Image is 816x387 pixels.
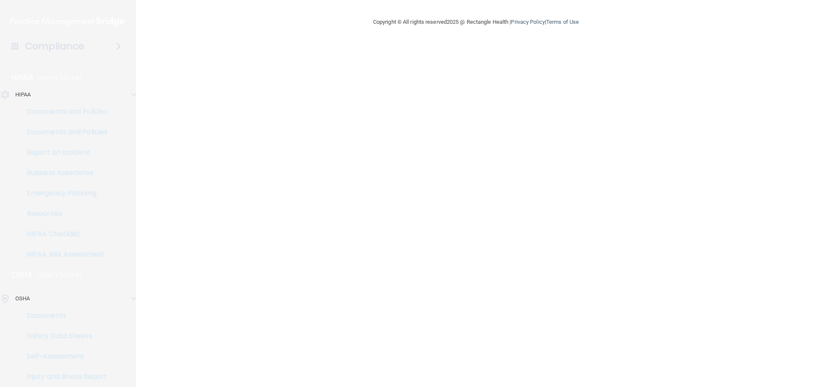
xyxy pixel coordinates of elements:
p: OSHA [11,270,33,280]
p: Report an Incident [6,148,122,157]
h4: Compliance [25,40,84,52]
p: Business Associates [6,169,122,177]
p: Learn More! [37,73,82,83]
p: Resources [6,209,122,218]
p: Injury and Illness Report [6,373,122,381]
p: HIPAA Checklist [6,230,122,238]
a: Terms of Use [546,19,579,25]
p: Learn More! [37,270,82,280]
a: Privacy Policy [511,19,544,25]
p: Documents and Policies [6,128,122,136]
p: HIPAA [15,90,31,100]
p: Emergency Planning [6,189,122,198]
p: Safety Data Sheets [6,332,122,340]
img: PMB logo [10,13,126,30]
p: Self-Assessment [6,352,122,361]
p: Documents [6,311,122,320]
div: Copyright © All rights reserved 2025 @ Rectangle Health | | [321,8,631,36]
p: HIPAA Risk Assessment [6,250,122,259]
p: HIPAA [11,73,33,83]
p: Documents and Policies [6,107,122,116]
p: OSHA [15,294,30,304]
